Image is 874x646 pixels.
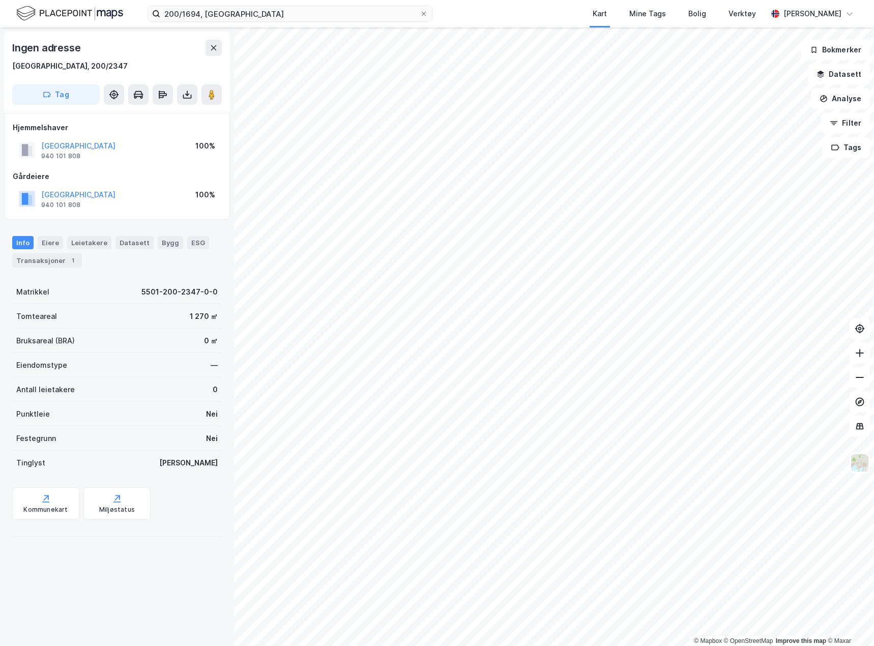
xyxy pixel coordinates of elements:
button: Filter [821,113,870,133]
div: Eiendomstype [16,359,67,371]
div: Nei [206,408,218,420]
div: Kommunekart [23,506,68,514]
div: 100% [195,140,215,152]
div: 940 101 808 [41,201,80,209]
div: Nei [206,432,218,445]
div: 1 [68,255,78,266]
a: Improve this map [776,637,826,644]
div: [PERSON_NAME] [159,457,218,469]
div: 0 [213,384,218,396]
div: Antall leietakere [16,384,75,396]
div: Eiere [38,236,63,249]
div: 1 270 ㎡ [190,310,218,322]
div: Tomteareal [16,310,57,322]
div: Leietakere [67,236,111,249]
div: Miljøstatus [99,506,135,514]
iframe: Chat Widget [823,597,874,646]
button: Tag [12,84,100,105]
div: 940 101 808 [41,152,80,160]
div: Bolig [688,8,706,20]
div: Matrikkel [16,286,49,298]
div: Mine Tags [629,8,666,20]
button: Bokmerker [801,40,870,60]
div: Festegrunn [16,432,56,445]
img: logo.f888ab2527a4732fd821a326f86c7f29.svg [16,5,123,22]
div: Bygg [158,236,183,249]
div: Hjemmelshaver [13,122,221,134]
div: Kart [593,8,607,20]
div: Info [12,236,34,249]
button: Tags [823,137,870,158]
div: Bruksareal (BRA) [16,335,75,347]
div: Verktøy [729,8,756,20]
div: Punktleie [16,408,50,420]
a: Mapbox [694,637,722,644]
div: — [211,359,218,371]
button: Analyse [811,89,870,109]
div: Gårdeiere [13,170,221,183]
div: Kontrollprogram for chat [823,597,874,646]
div: Ingen adresse [12,40,82,56]
div: [GEOGRAPHIC_DATA], 200/2347 [12,60,128,72]
input: Søk på adresse, matrikkel, gårdeiere, leietakere eller personer [160,6,420,21]
div: ESG [187,236,209,249]
div: 5501-200-2347-0-0 [141,286,218,298]
img: Z [850,453,869,473]
div: Transaksjoner [12,253,82,268]
a: OpenStreetMap [724,637,773,644]
div: Datasett [115,236,154,249]
div: Tinglyst [16,457,45,469]
div: 100% [195,189,215,201]
button: Datasett [808,64,870,84]
div: 0 ㎡ [204,335,218,347]
div: [PERSON_NAME] [783,8,841,20]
